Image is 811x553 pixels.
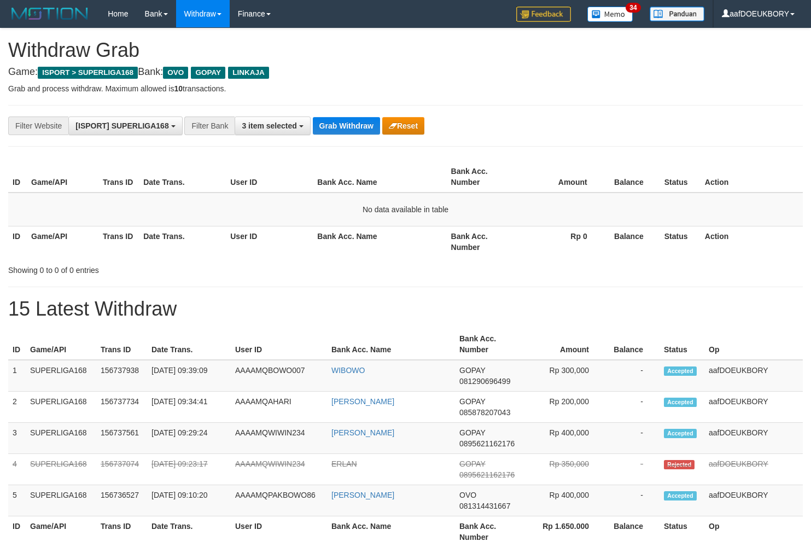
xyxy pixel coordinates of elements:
[8,226,27,257] th: ID
[96,454,147,485] td: 156737074
[26,485,96,516] td: SUPERLIGA168
[660,329,704,360] th: Status
[8,485,26,516] td: 5
[96,485,147,516] td: 156736527
[147,454,231,485] td: [DATE] 09:23:17
[605,392,660,423] td: -
[26,329,96,360] th: Game/API
[459,428,485,437] span: GOPAY
[459,439,515,448] span: Copy 0895621162176 to clipboard
[704,392,803,423] td: aafDOEUKBORY
[516,7,571,22] img: Feedback.jpg
[704,423,803,454] td: aafDOEUKBORY
[459,459,485,468] span: GOPAY
[8,83,803,94] p: Grab and process withdraw. Maximum allowed is transactions.
[626,3,640,13] span: 34
[231,423,327,454] td: AAAAMQWIWIN234
[8,454,26,485] td: 4
[447,226,518,257] th: Bank Acc. Number
[704,485,803,516] td: aafDOEUKBORY
[139,226,226,257] th: Date Trans.
[231,454,327,485] td: AAAAMQWIWIN234
[8,392,26,423] td: 2
[604,161,660,193] th: Balance
[704,360,803,392] td: aafDOEUKBORY
[605,329,660,360] th: Balance
[96,392,147,423] td: 156737734
[518,226,604,257] th: Rp 0
[524,360,605,392] td: Rp 300,000
[459,491,476,499] span: OVO
[664,366,697,376] span: Accepted
[98,161,139,193] th: Trans ID
[174,84,183,93] strong: 10
[228,67,269,79] span: LINKAJA
[331,428,394,437] a: [PERSON_NAME]
[701,161,803,193] th: Action
[235,117,310,135] button: 3 item selected
[96,329,147,360] th: Trans ID
[459,408,510,417] span: Copy 085878207043 to clipboard
[701,226,803,257] th: Action
[184,117,235,135] div: Filter Bank
[26,360,96,392] td: SUPERLIGA168
[650,7,704,21] img: panduan.png
[664,429,697,438] span: Accepted
[459,397,485,406] span: GOPAY
[231,392,327,423] td: AAAAMQAHARI
[38,67,138,79] span: ISPORT > SUPERLIGA168
[26,516,96,548] th: Game/API
[605,360,660,392] td: -
[518,161,604,193] th: Amount
[26,423,96,454] td: SUPERLIGA168
[524,329,605,360] th: Amount
[231,516,327,548] th: User ID
[524,454,605,485] td: Rp 350,000
[226,226,313,257] th: User ID
[313,117,380,135] button: Grab Withdraw
[331,366,365,375] a: WIBOWO
[147,360,231,392] td: [DATE] 09:39:09
[8,161,27,193] th: ID
[459,377,510,386] span: Copy 081290696499 to clipboard
[8,516,26,548] th: ID
[524,485,605,516] td: Rp 400,000
[459,366,485,375] span: GOPAY
[660,161,701,193] th: Status
[605,516,660,548] th: Balance
[331,459,357,468] a: ERLAN
[147,392,231,423] td: [DATE] 09:34:41
[8,67,803,78] h4: Game: Bank:
[704,516,803,548] th: Op
[455,329,524,360] th: Bank Acc. Number
[98,226,139,257] th: Trans ID
[664,491,697,500] span: Accepted
[139,161,226,193] th: Date Trans.
[524,423,605,454] td: Rp 400,000
[8,5,91,22] img: MOTION_logo.png
[96,423,147,454] td: 156737561
[587,7,633,22] img: Button%20Memo.svg
[8,423,26,454] td: 3
[455,516,524,548] th: Bank Acc. Number
[447,161,518,193] th: Bank Acc. Number
[605,423,660,454] td: -
[459,502,510,510] span: Copy 081314431667 to clipboard
[96,516,147,548] th: Trans ID
[604,226,660,257] th: Balance
[459,470,515,479] span: Copy 0895621162176 to clipboard
[26,454,96,485] td: SUPERLIGA168
[8,193,803,226] td: No data available in table
[524,392,605,423] td: Rp 200,000
[26,392,96,423] td: SUPERLIGA168
[8,360,26,392] td: 1
[8,298,803,320] h1: 15 Latest Withdraw
[75,121,168,130] span: [ISPORT] SUPERLIGA168
[664,398,697,407] span: Accepted
[147,423,231,454] td: [DATE] 09:29:24
[327,516,455,548] th: Bank Acc. Name
[8,39,803,61] h1: Withdraw Grab
[331,491,394,499] a: [PERSON_NAME]
[704,454,803,485] td: aafDOEUKBORY
[660,226,701,257] th: Status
